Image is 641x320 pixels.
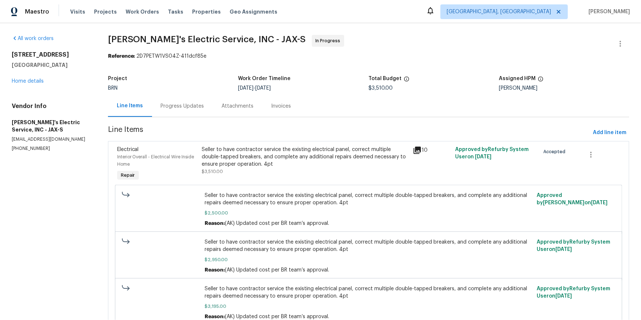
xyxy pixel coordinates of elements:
h5: Assigned HPM [499,76,536,81]
span: Approved by [PERSON_NAME] on [537,193,608,205]
span: Seller to have contractor service the existing electrical panel, correct multiple double-tapped b... [205,192,532,206]
div: Seller to have contractor service the existing electrical panel, correct multiple double-tapped b... [202,146,409,168]
span: The total cost of line items that have been proposed by Opendoor. This sum includes line items th... [404,76,410,86]
span: Reason: [205,314,225,319]
span: $3,510.00 [368,86,393,91]
span: [PERSON_NAME]'s Electric Service, INC - JAX-S [108,35,306,44]
span: Visits [70,8,85,15]
span: Properties [192,8,221,15]
span: Add line item [593,128,626,137]
span: [DATE] [555,294,572,299]
a: Home details [12,79,44,84]
h5: [GEOGRAPHIC_DATA] [12,61,90,69]
span: [DATE] [555,247,572,252]
span: Seller to have contractor service the existing electrical panel, correct multiple double-tapped b... [205,285,532,300]
span: Electrical [117,147,139,152]
p: [EMAIL_ADDRESS][DOMAIN_NAME] [12,136,90,143]
span: (AK) Updated cost per BR team’s approval. [225,267,329,273]
span: The hpm assigned to this work order. [538,76,544,86]
span: - [238,86,271,91]
span: Tasks [168,9,183,14]
p: [PHONE_NUMBER] [12,145,90,152]
span: Approved by Refurby System User on [537,240,610,252]
span: $3,510.00 [202,169,223,174]
span: BRN [108,86,118,91]
h4: Vendor Info [12,103,90,110]
span: [PERSON_NAME] [586,8,630,15]
div: 2D7PETW1VS04Z-411dcf85e [108,53,629,60]
div: Progress Updates [161,103,204,110]
span: Work Orders [126,8,159,15]
div: [PERSON_NAME] [499,86,629,91]
span: Seller to have contractor service the existing electrical panel, correct multiple double-tapped b... [205,238,532,253]
h5: [PERSON_NAME]'s Electric Service, INC - JAX-S [12,119,90,133]
span: $2,500.00 [205,209,532,217]
span: [DATE] [238,86,253,91]
span: [DATE] [255,86,271,91]
span: Interior Overall - Electrical Wire Inside Home [117,155,194,166]
span: Approved by Refurby System User on [537,286,610,299]
button: Add line item [590,126,629,140]
h2: [STREET_ADDRESS] [12,51,90,58]
span: [GEOGRAPHIC_DATA], [GEOGRAPHIC_DATA] [447,8,551,15]
span: Line Items [108,126,590,140]
div: Attachments [222,103,254,110]
h5: Work Order Timeline [238,76,291,81]
span: [DATE] [591,200,608,205]
span: Repair [118,172,138,179]
span: In Progress [316,37,343,44]
span: Geo Assignments [230,8,277,15]
span: (AK) Updated cost per BR team’s approval. [225,314,329,319]
span: Accepted [544,148,569,155]
span: Reason: [205,221,225,226]
a: All work orders [12,36,54,41]
span: $3,195.00 [205,303,532,310]
div: 10 [413,146,451,155]
b: Reference: [108,54,135,59]
div: Invoices [271,103,291,110]
span: Reason: [205,267,225,273]
span: [DATE] [475,154,492,159]
span: Projects [94,8,117,15]
h5: Project [108,76,127,81]
div: Line Items [117,102,143,109]
h5: Total Budget [368,76,401,81]
span: (AK) Updated cost per BR team’s approval. [225,221,329,226]
span: Approved by Refurby System User on [455,147,529,159]
span: Maestro [25,8,49,15]
span: $2,950.00 [205,256,532,263]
